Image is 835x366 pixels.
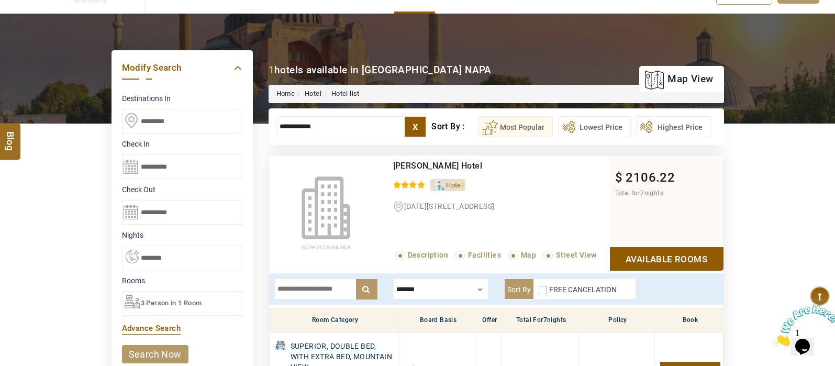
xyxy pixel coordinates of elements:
[615,190,663,197] span: Total for nights
[393,161,566,171] div: Nestor Hotel
[549,285,617,294] label: FREE CANCELATION
[521,251,536,259] span: Map
[626,170,675,185] span: 2106.22
[404,202,495,210] span: [DATE][STREET_ADDRESS]
[408,251,448,259] span: Description
[644,68,713,91] a: map view
[615,170,622,185] span: $
[122,345,188,363] a: search now
[398,308,475,333] th: Board Basis
[321,89,360,99] li: Hotel list
[556,251,596,259] span: Street View
[610,247,723,271] a: Show Rooms
[4,131,17,140] span: Blog
[122,230,242,240] label: nights
[770,301,835,350] iframe: chat widget
[578,308,654,333] th: Policy
[122,184,242,195] label: Check Out
[269,63,492,77] div: hotels available in [GEOGRAPHIC_DATA] NAPA
[122,61,242,75] a: Modify Search
[468,251,501,259] span: Facilities
[636,116,711,137] button: Highest Price
[141,299,202,307] span: 3 Person in 1 Room
[122,324,181,333] a: Advance Search
[655,308,723,333] th: Book
[269,308,398,333] th: Room Category
[502,308,578,333] th: Total for nights
[4,4,69,46] img: Chat attention grabber
[478,116,553,137] button: Most Popular
[505,279,533,299] label: Sort By
[431,116,478,137] div: Sort By :
[269,156,383,271] img: noimage.jpg
[122,275,242,286] label: Rooms
[405,117,426,137] label: x
[269,64,274,76] b: 1
[475,308,502,333] th: Offer
[558,116,631,137] button: Lowest Price
[305,90,321,97] a: Hotel
[640,190,644,197] span: 7
[393,161,483,171] a: [PERSON_NAME] Hotel
[4,4,8,13] span: 1
[543,316,547,324] span: 7
[276,90,295,97] a: Home
[446,181,463,189] span: Hotel
[122,93,242,104] label: Destinations In
[122,139,242,149] label: Check In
